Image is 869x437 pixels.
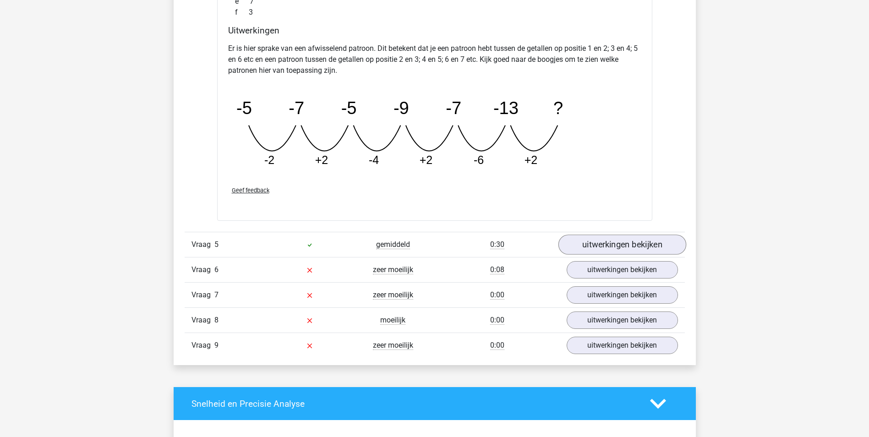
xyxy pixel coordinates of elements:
[567,286,678,304] a: uitwerkingen bekijken
[236,98,252,118] tspan: -5
[264,153,274,166] tspan: -2
[214,240,219,249] span: 5
[446,98,461,118] tspan: -7
[235,7,249,18] span: f
[228,25,641,36] h4: Uitwerkingen
[368,153,378,166] tspan: -4
[315,153,328,166] tspan: +2
[490,240,504,249] span: 0:30
[228,7,641,18] div: 3
[373,341,413,350] span: zeer moeilijk
[567,261,678,279] a: uitwerkingen bekijken
[473,153,483,166] tspan: -6
[373,265,413,274] span: zeer moeilijk
[490,341,504,350] span: 0:00
[191,399,636,409] h4: Snelheid en Precisie Analyse
[419,153,432,166] tspan: +2
[191,340,214,351] span: Vraag
[373,290,413,300] span: zeer moeilijk
[232,187,269,194] span: Geef feedback
[341,98,356,118] tspan: -5
[493,98,518,118] tspan: -13
[191,315,214,326] span: Vraag
[191,264,214,275] span: Vraag
[214,316,219,324] span: 8
[228,43,641,76] p: Er is hier sprake van een afwisselend patroon. Dit betekent dat je een patroon hebt tussen de get...
[191,290,214,300] span: Vraag
[490,290,504,300] span: 0:00
[567,311,678,329] a: uitwerkingen bekijken
[558,235,686,255] a: uitwerkingen bekijken
[524,153,537,166] tspan: +2
[393,98,409,118] tspan: -9
[191,239,214,250] span: Vraag
[380,316,405,325] span: moeilijk
[214,290,219,299] span: 7
[376,240,410,249] span: gemiddeld
[214,265,219,274] span: 6
[214,341,219,350] span: 9
[490,265,504,274] span: 0:08
[567,337,678,354] a: uitwerkingen bekijken
[490,316,504,325] span: 0:00
[553,98,563,118] tspan: ?
[289,98,304,118] tspan: -7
